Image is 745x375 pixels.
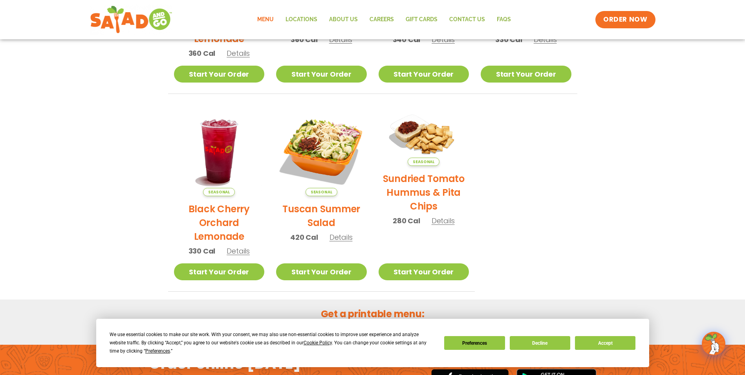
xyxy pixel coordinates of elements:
[534,35,557,44] span: Details
[290,232,318,243] span: 420 Cal
[251,11,517,29] nav: Menu
[595,11,655,28] a: ORDER NOW
[96,319,649,367] div: Cookie Consent Prompt
[276,263,367,280] a: Start Your Order
[145,348,170,354] span: Preferences
[203,188,235,196] span: Seasonal
[432,216,455,226] span: Details
[329,232,353,242] span: Details
[323,11,364,29] a: About Us
[174,66,265,83] a: Start Your Order
[110,331,435,355] div: We use essential cookies to make our site work. With your consent, we may also use non-essential ...
[703,333,725,355] img: wpChatIcon
[432,35,455,44] span: Details
[227,48,250,58] span: Details
[276,202,367,230] h2: Tuscan Summer Salad
[393,34,421,45] span: 340 Cal
[90,4,173,35] img: new-SAG-logo-768×292
[444,336,505,350] button: Preferences
[304,340,332,346] span: Cookie Policy
[443,11,491,29] a: Contact Us
[603,15,647,24] span: ORDER NOW
[510,336,570,350] button: Decline
[379,66,469,83] a: Start Your Order
[227,246,250,256] span: Details
[276,106,367,197] img: Product photo for Tuscan Summer Salad
[251,11,280,29] a: Menu
[276,66,367,83] a: Start Your Order
[393,215,420,226] span: 280 Cal
[379,106,469,166] img: Product photo for Sundried Tomato Hummus & Pita Chips
[481,66,571,83] a: Start Your Order
[491,11,517,29] a: FAQs
[408,158,439,166] span: Seasonal
[168,307,577,321] h2: Get a printable menu:
[280,11,323,29] a: Locations
[400,11,443,29] a: GIFT CARDS
[575,336,635,350] button: Accept
[174,202,265,243] h2: Black Cherry Orchard Lemonade
[189,246,216,256] span: 330 Cal
[329,35,352,44] span: Details
[189,48,216,59] span: 360 Cal
[306,188,337,196] span: Seasonal
[174,263,265,280] a: Start Your Order
[379,263,469,280] a: Start Your Order
[495,34,522,45] span: 330 Cal
[291,34,318,45] span: 360 Cal
[364,11,400,29] a: Careers
[379,172,469,213] h2: Sundried Tomato Hummus & Pita Chips
[174,106,265,197] img: Product photo for Black Cherry Orchard Lemonade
